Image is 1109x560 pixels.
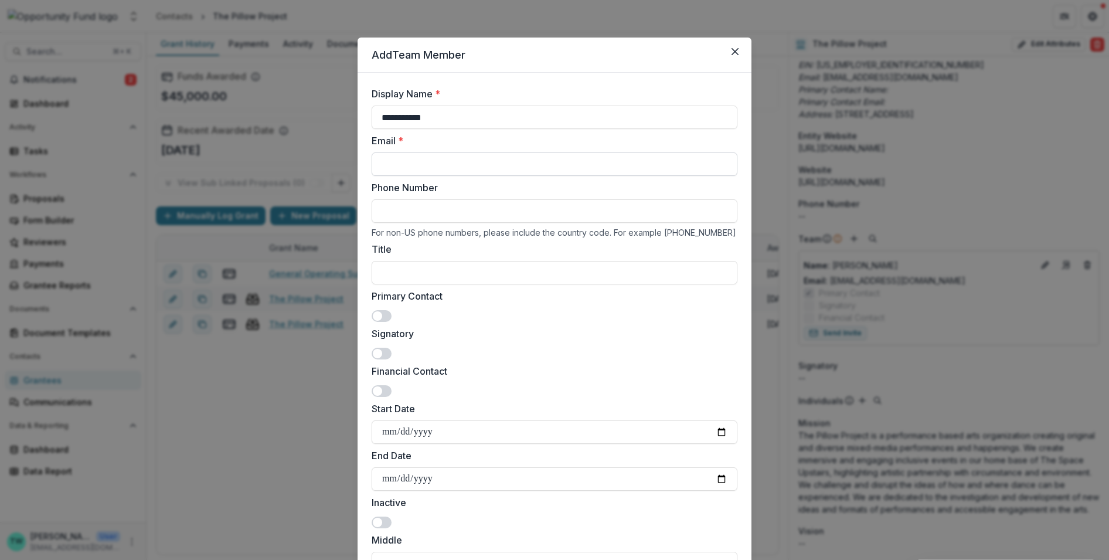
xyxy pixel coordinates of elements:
[372,449,730,463] label: End Date
[372,228,737,237] div: For non-US phone numbers, please include the country code. For example [PHONE_NUMBER]
[358,38,751,73] header: Add Team Member
[372,364,730,378] label: Financial Contact
[372,87,730,101] label: Display Name
[726,42,744,61] button: Close
[372,402,730,416] label: Start Date
[372,181,730,195] label: Phone Number
[372,134,730,148] label: Email
[372,495,730,510] label: Inactive
[372,242,730,256] label: Title
[372,327,730,341] label: Signatory
[372,533,730,547] label: Middle
[372,289,730,303] label: Primary Contact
